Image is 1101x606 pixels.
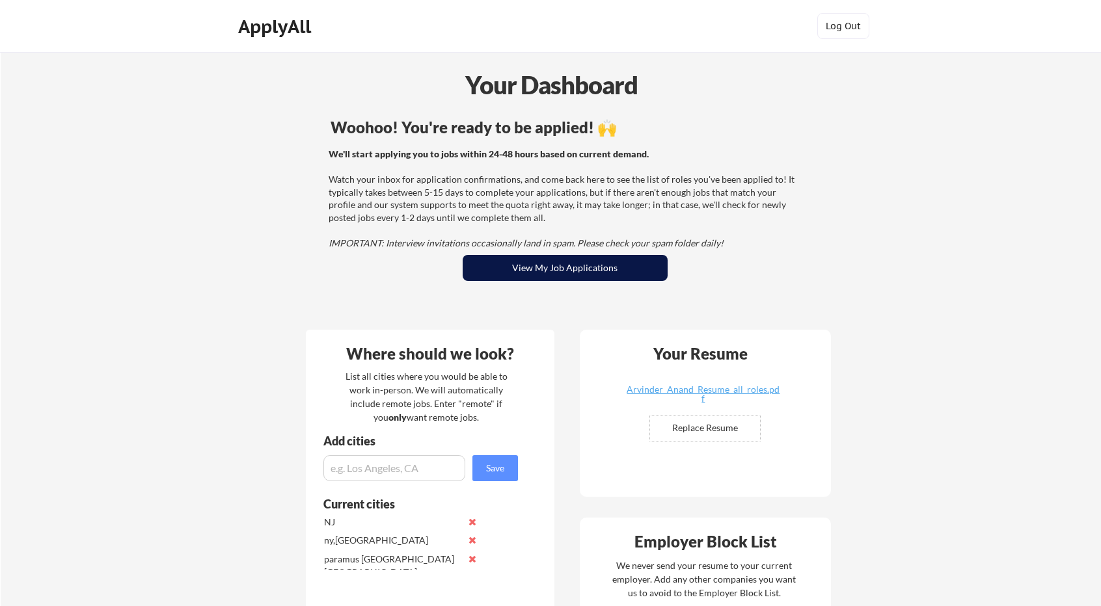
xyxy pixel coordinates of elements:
strong: only [388,412,407,423]
div: Employer Block List [585,534,827,549]
div: Woohoo! You're ready to be applied! 🙌 [331,120,800,135]
div: ny,[GEOGRAPHIC_DATA] [324,534,461,547]
div: ApplyAll [238,16,315,38]
div: Arvinder_Anand_Resume_all_roles.pdf [626,385,781,403]
div: We never send your resume to your current employer. Add any other companies you want us to avoid ... [612,559,797,599]
div: Your Resume [636,346,765,362]
div: NJ [324,516,461,529]
div: Where should we look? [309,346,551,362]
a: Arvinder_Anand_Resume_all_roles.pdf [626,385,781,405]
button: Log Out [817,13,869,39]
em: IMPORTANT: Interview invitations occasionally land in spam. Please check your spam folder daily! [329,237,724,248]
strong: We'll start applying you to jobs within 24-48 hours based on current demand. [329,148,649,159]
div: Your Dashboard [1,66,1101,103]
div: Add cities [323,435,521,447]
button: Save [472,455,518,481]
div: List all cities where you would be able to work in-person. We will automatically include remote j... [337,369,516,424]
button: View My Job Applications [463,255,668,281]
input: e.g. Los Angeles, CA [323,455,465,481]
div: Watch your inbox for application confirmations, and come back here to see the list of roles you'v... [329,148,798,250]
div: Current cities [323,498,504,510]
div: paramus [GEOGRAPHIC_DATA] [GEOGRAPHIC_DATA] [324,553,461,578]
